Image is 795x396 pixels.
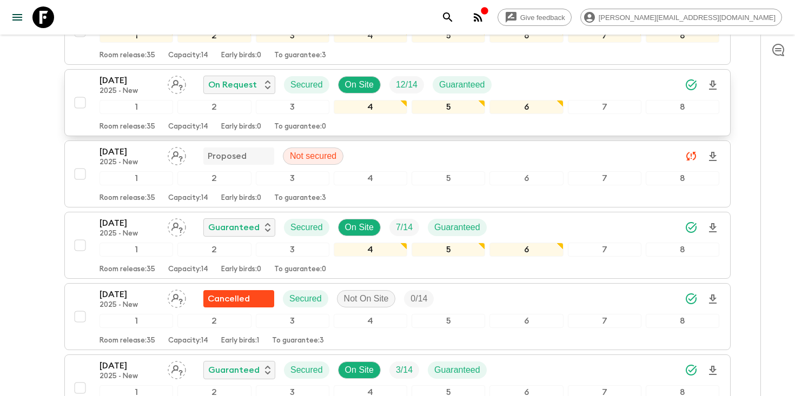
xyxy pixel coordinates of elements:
div: 3 [256,171,329,185]
div: 7 [568,29,641,43]
div: Secured [284,219,329,236]
div: 4 [334,100,407,114]
div: 2 [177,314,251,328]
div: On Site [338,219,381,236]
p: 2025 - New [100,87,159,96]
div: Trip Fill [389,361,419,379]
p: 0 / 14 [410,292,427,305]
p: Room release: 35 [100,265,155,274]
div: 2 [177,171,251,185]
p: On Site [345,78,374,91]
div: 8 [646,314,719,328]
p: 2025 - New [100,158,159,167]
button: [DATE]2025 - NewAssign pack leaderOn RequestSecuredOn SiteTrip FillGuaranteed12345678Room release... [64,69,731,136]
p: Secured [290,78,323,91]
p: 7 / 14 [396,221,413,234]
div: 7 [568,100,641,114]
p: On Site [345,221,374,234]
p: 2025 - New [100,372,159,381]
div: 1 [100,171,173,185]
p: Early birds: 0 [221,194,261,203]
p: Not On Site [344,292,389,305]
div: 8 [646,171,719,185]
p: To guarantee: 0 [274,265,326,274]
div: 6 [489,29,563,43]
p: Guaranteed [208,221,260,234]
p: To guarantee: 3 [274,51,326,60]
p: Secured [290,221,323,234]
p: Early birds: 0 [221,51,261,60]
p: Early birds: 0 [221,265,261,274]
p: Capacity: 14 [168,51,208,60]
button: menu [6,6,28,28]
div: 7 [568,314,641,328]
p: On Request [208,78,257,91]
div: 6 [489,314,563,328]
div: 2 [177,243,251,257]
svg: Synced Successfully [685,364,698,377]
p: Guaranteed [439,78,485,91]
p: Early birds: 1 [221,337,259,345]
div: 1 [100,29,173,43]
div: Flash Pack cancellation [203,290,274,307]
p: To guarantee: 3 [272,337,324,345]
div: 2 [177,100,251,114]
div: 5 [412,314,485,328]
p: Capacity: 14 [168,123,208,131]
svg: Download Onboarding [706,293,719,306]
div: Not secured [283,147,343,165]
div: 3 [256,29,329,43]
div: 7 [568,171,641,185]
div: On Site [338,361,381,379]
p: Capacity: 14 [168,265,208,274]
p: 12 / 14 [396,78,418,91]
button: [DATE]2025 - NewAssign pack leaderProposedNot secured12345678Room release:35Capacity:14Early bird... [64,140,731,207]
a: Give feedback [498,9,572,26]
p: Guaranteed [208,364,260,377]
svg: Download Onboarding [706,79,719,92]
svg: Synced Successfully [685,292,698,305]
div: 1 [100,100,173,114]
svg: Download Onboarding [706,150,719,163]
span: Assign pack leader [168,150,186,159]
div: Trip Fill [389,76,424,93]
svg: Download Onboarding [706,364,719,377]
div: 2 [177,29,251,43]
p: [DATE] [100,145,159,158]
div: Trip Fill [389,219,419,236]
p: Secured [289,292,322,305]
p: To guarantee: 0 [274,123,326,131]
span: [PERSON_NAME][EMAIL_ADDRESS][DOMAIN_NAME] [593,14,781,22]
div: Secured [284,361,329,379]
p: Room release: 35 [100,194,155,203]
p: [DATE] [100,288,159,301]
span: Assign pack leader [168,222,186,230]
p: Room release: 35 [100,337,155,345]
button: [DATE]2025 - NewAssign pack leaderGuaranteedSecuredOn SiteTrip FillGuaranteed12345678Room release... [64,212,731,279]
svg: Download Onboarding [706,222,719,234]
div: On Site [338,76,381,93]
button: [DATE]2025 - NewAssign pack leaderFlash Pack cancellationSecuredNot On SiteTrip Fill12345678Room ... [64,283,731,350]
p: To guarantee: 3 [274,194,326,203]
div: 3 [256,243,329,257]
div: 6 [489,100,563,114]
div: 8 [646,100,719,114]
p: Secured [290,364,323,377]
div: Secured [284,76,329,93]
div: Secured [283,290,328,307]
p: Capacity: 14 [168,194,208,203]
p: 3 / 14 [396,364,413,377]
div: 1 [100,314,173,328]
span: Assign pack leader [168,364,186,373]
p: Early birds: 0 [221,123,261,131]
div: Not On Site [337,290,396,307]
span: Give feedback [514,14,571,22]
div: 5 [412,243,485,257]
span: Assign pack leader [168,79,186,88]
p: 2025 - New [100,230,159,238]
p: On Site [345,364,374,377]
div: 6 [489,243,563,257]
div: 1 [100,243,173,257]
div: 5 [412,100,485,114]
div: 4 [334,314,407,328]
